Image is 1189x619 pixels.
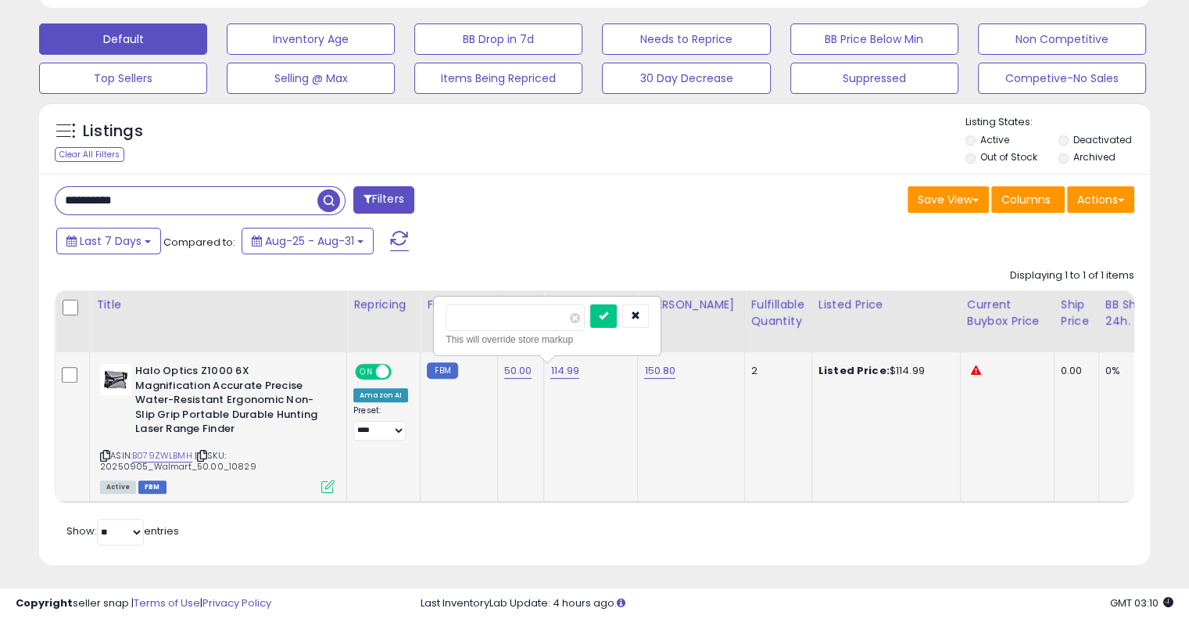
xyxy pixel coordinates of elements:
div: Listed Price [818,297,954,313]
div: Title [96,297,340,313]
span: Compared to: [163,235,235,250]
button: Filters [353,186,414,214]
button: Columns [991,186,1065,213]
div: Repricing [353,297,414,313]
a: 150.80 [644,363,675,379]
div: 0% [1105,364,1157,378]
span: Columns [1001,192,1051,207]
span: FBM [138,480,167,494]
label: Active [980,133,1009,146]
span: Last 7 Days [80,233,141,249]
button: BB Drop in 7d [414,23,582,55]
div: Current Buybox Price [967,297,1048,329]
label: Archived [1073,150,1115,164]
button: Default [39,23,207,55]
div: $114.99 [818,364,948,378]
span: All listings currently available for purchase on Amazon [100,480,136,494]
span: Show: entries [66,524,179,538]
div: BB Share 24h. [1105,297,1162,329]
div: Displaying 1 to 1 of 1 items [1010,268,1134,283]
a: Privacy Policy [202,596,271,610]
div: ASIN: [100,364,335,491]
div: Some or all of the values in this column are provided from Inventory Lab. [644,313,737,329]
a: 50.00 [504,363,532,379]
b: Listed Price: [818,363,890,378]
div: Amazon AI [353,388,408,402]
button: Top Sellers [39,63,207,94]
button: Selling @ Max [227,63,395,94]
label: Deactivated [1073,133,1131,146]
button: Last 7 Days [56,228,161,254]
button: Needs to Reprice [602,23,770,55]
button: 30 Day Decrease [602,63,770,94]
button: Non Competitive [978,23,1146,55]
span: | SKU: 20250905_Walmart_50.00_10829 [100,449,256,473]
p: Listing States: [965,115,1150,130]
div: Fulfillable Quantity [751,297,805,329]
div: Preset: [353,405,408,441]
div: 0.00 [1061,364,1087,378]
button: Save View [908,186,989,213]
span: OFF [389,365,414,379]
h5: Listings [83,121,143,142]
button: BB Price Below Min [790,23,958,55]
small: FBM [427,362,457,379]
span: Aug-25 - Aug-31 [265,233,354,249]
div: This will override store markup [446,332,649,347]
button: Inventory Age [227,23,395,55]
button: Competive-No Sales [978,63,1146,94]
button: Suppressed [790,63,958,94]
div: [PERSON_NAME] [644,297,737,329]
button: Aug-25 - Aug-31 [242,228,374,254]
a: Terms of Use [134,596,200,610]
strong: Copyright [16,596,73,610]
div: Ship Price [1061,297,1092,329]
b: Halo Optics Z1000 6X Magnification Accurate Precise Water-Resistant Ergonomic Non-Slip Grip Porta... [135,364,325,441]
a: B079ZWLBMH [132,449,192,462]
label: Out of Stock [980,150,1037,164]
img: 31kU6bxw7SL._SL40_.jpg [100,364,131,395]
div: Last InventoryLab Update: 4 hours ago. [421,596,1173,611]
button: Actions [1067,186,1134,213]
div: Fulfillment [427,297,490,313]
a: 114.99 [550,363,579,379]
button: Items Being Repriced [414,63,582,94]
div: 2 [751,364,800,378]
div: seller snap | | [16,596,271,611]
div: Clear All Filters [55,147,124,162]
span: ON [356,365,376,379]
span: 2025-09-8 03:10 GMT [1110,596,1173,610]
